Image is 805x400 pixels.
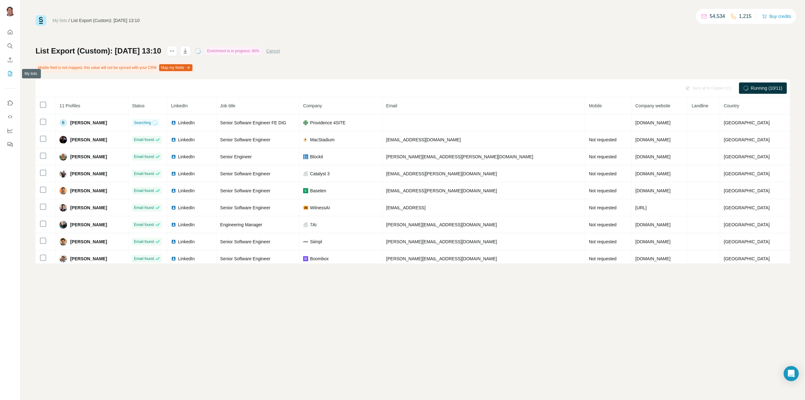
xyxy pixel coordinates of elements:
[636,256,671,261] span: [DOMAIN_NAME]
[220,103,235,108] span: Job title
[724,137,770,142] span: [GEOGRAPHIC_DATA]
[178,171,195,177] span: LinkedIn
[589,188,617,193] span: Not requested
[59,119,67,127] div: B
[220,239,270,244] span: Senior Software Engineer
[134,188,154,194] span: Email found
[310,171,330,177] span: Catalyst 3
[724,171,770,176] span: [GEOGRAPHIC_DATA]
[59,255,67,262] img: Avatar
[71,17,140,24] div: List Export (Custom): [DATE] 13:10
[171,154,176,159] img: LinkedIn logo
[5,6,15,16] img: Avatar
[36,46,161,56] h1: List Export (Custom): [DATE] 13:10
[589,154,617,159] span: Not requested
[159,64,192,71] button: Map my fields
[134,120,151,126] span: Searching
[310,205,330,211] span: WitnessAI
[220,171,270,176] span: Senior Software Engineer
[724,222,770,227] span: [GEOGRAPHIC_DATA]
[266,48,280,54] button: Cancel
[724,239,770,244] span: [GEOGRAPHIC_DATA]
[589,171,617,176] span: Not requested
[310,222,316,228] span: 7Ai
[70,239,107,245] span: [PERSON_NAME]
[724,103,739,108] span: Country
[386,205,425,210] span: [EMAIL_ADDRESS]
[132,103,145,108] span: Status
[178,188,195,194] span: LinkedIn
[724,188,770,193] span: [GEOGRAPHIC_DATA]
[70,188,107,194] span: [PERSON_NAME]
[636,205,647,210] span: [URL]
[5,26,15,38] button: Quick start
[220,120,286,125] span: Senior Software Engineer FE DIG
[636,154,671,159] span: [DOMAIN_NAME]
[220,154,252,159] span: Senior Engineer
[310,239,322,245] span: Siimpl
[692,103,708,108] span: Landline
[636,222,671,227] span: [DOMAIN_NAME]
[762,12,791,21] button: Buy credits
[724,154,770,159] span: [GEOGRAPHIC_DATA]
[70,137,107,143] span: [PERSON_NAME]
[178,137,195,143] span: LinkedIn
[386,103,397,108] span: Email
[59,153,67,161] img: Avatar
[589,222,617,227] span: Not requested
[751,85,782,91] span: Running (10/11)
[310,154,323,160] span: Blockit
[59,136,67,144] img: Avatar
[59,204,67,211] img: Avatar
[178,120,195,126] span: LinkedIn
[171,256,176,261] img: LinkedIn logo
[220,222,262,227] span: Engineering Manager
[205,47,261,55] div: Enrichment is in progress: 90%
[220,256,270,261] span: Senior Software Engineer
[636,137,671,142] span: [DOMAIN_NAME]
[220,137,270,142] span: Senior Software Engineer
[5,111,15,122] button: Use Surfe API
[70,256,107,262] span: [PERSON_NAME]
[303,256,308,261] img: company-logo
[167,46,177,56] button: actions
[171,171,176,176] img: LinkedIn logo
[134,256,154,262] span: Email found
[386,222,497,227] span: [PERSON_NAME][EMAIL_ADDRESS][DOMAIN_NAME]
[589,239,617,244] span: Not requested
[303,154,308,159] img: company-logo
[171,120,176,125] img: LinkedIn logo
[134,205,154,211] span: Email found
[710,13,725,20] p: 54,534
[310,137,335,143] span: MacStadium
[589,137,617,142] span: Not requested
[5,139,15,150] button: Feedback
[36,15,46,26] img: Surfe Logo
[784,366,799,381] div: Open Intercom Messenger
[53,18,67,23] a: My lists
[739,13,752,20] p: 1,215
[5,125,15,136] button: Dashboard
[70,222,107,228] span: [PERSON_NAME]
[134,239,154,245] span: Email found
[303,188,308,193] img: company-logo
[636,120,671,125] span: [DOMAIN_NAME]
[5,54,15,65] button: Enrich CSV
[134,137,154,143] span: Email found
[589,205,617,210] span: Not requested
[178,256,195,262] span: LinkedIn
[134,154,154,160] span: Email found
[59,170,67,177] img: Avatar
[386,188,497,193] span: [EMAIL_ADDRESS][PERSON_NAME][DOMAIN_NAME]
[636,188,671,193] span: [DOMAIN_NAME]
[59,103,80,108] span: 11 Profiles
[36,62,194,73] div: Mobile field is not mapped, this value will not be synced with your CRM
[220,205,270,210] span: Senior Software Engineer
[70,154,107,160] span: [PERSON_NAME]
[171,137,176,142] img: LinkedIn logo
[303,239,308,244] img: company-logo
[70,205,107,211] span: [PERSON_NAME]
[5,97,15,109] button: Use Surfe on LinkedIn
[5,40,15,52] button: Search
[303,205,308,210] img: company-logo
